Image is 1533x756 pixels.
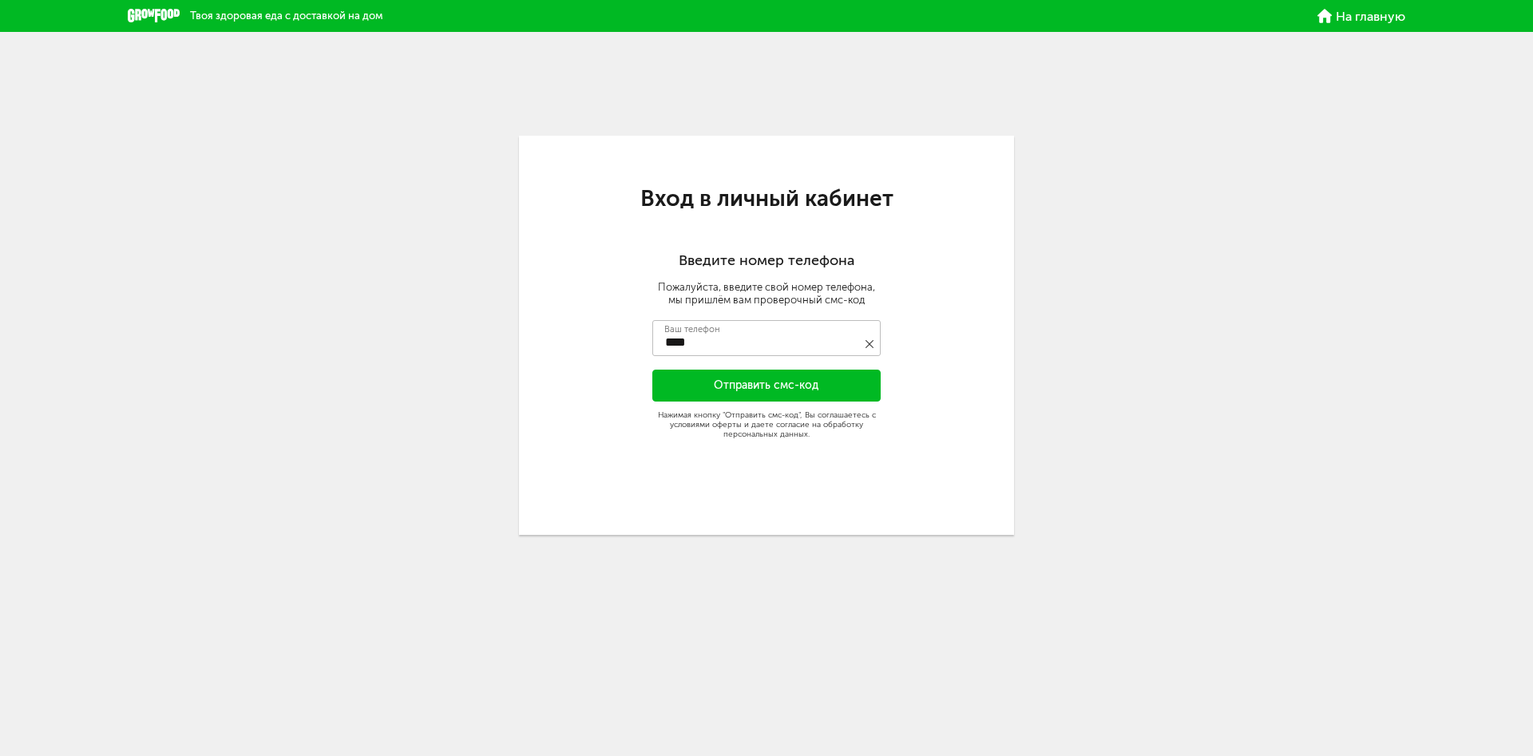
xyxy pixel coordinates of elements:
span: На главную [1336,10,1405,23]
div: Пожалуйста, введите свой номер телефона, мы пришлём вам проверочный смс-код [519,281,1014,307]
button: Отправить смс-код [652,370,881,402]
label: Ваш телефон [664,325,720,334]
h2: Введите номер телефона [519,252,1014,270]
a: Твоя здоровая еда с доставкой на дом [128,9,382,23]
h1: Вход в личный кабинет [519,188,1014,209]
div: Нажимая кнопку "Отправить смс-код", Вы соглашаетесь с условиями оферты и даете согласие на обрабо... [652,410,881,439]
a: На главную [1317,9,1405,23]
span: Твоя здоровая еда с доставкой на дом [190,10,382,22]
